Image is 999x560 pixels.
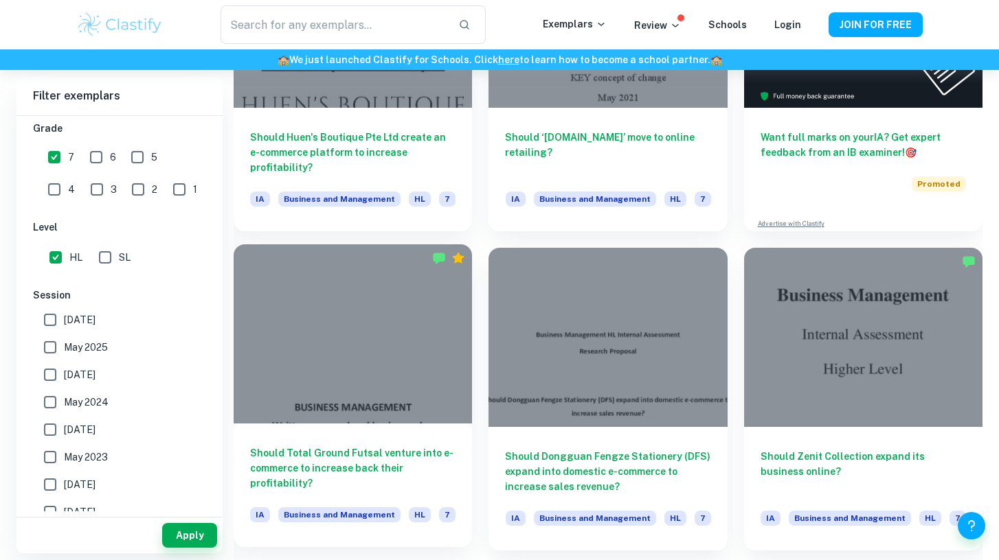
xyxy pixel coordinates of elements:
[193,182,197,197] span: 1
[33,288,206,303] h6: Session
[250,130,456,175] h6: Should Huen's Boutique Pte Ltd create an e-commerce platform to increase profitability?
[278,507,401,522] span: Business and Management
[3,52,996,67] h6: We just launched Clastify for Schools. Click to learn how to become a school partner.
[498,54,519,65] a: here
[439,507,456,522] span: 7
[708,19,747,30] a: Schools
[409,191,431,207] span: HL
[119,250,131,265] span: SL
[64,504,96,520] span: [DATE]
[744,248,983,550] a: Should Zenit Collection expand its business online?IABusiness and ManagementHL7
[761,130,966,160] h6: Want full marks on your IA ? Get expert feedback from an IB examiner!
[962,255,976,268] img: Marked
[432,251,446,265] img: Marked
[505,130,710,175] h6: Should ‘[DOMAIN_NAME]’ move to online retailing?
[33,220,206,235] h6: Level
[152,182,157,197] span: 2
[64,367,96,382] span: [DATE]
[64,340,108,355] span: May 2025
[664,191,686,207] span: HL
[64,395,109,410] span: May 2024
[151,150,157,165] span: 5
[543,16,607,32] p: Exemplars
[774,19,801,30] a: Login
[221,5,447,44] input: Search for any exemplars...
[758,219,824,229] a: Advertise with Clastify
[905,147,917,158] span: 🎯
[76,11,164,38] img: Clastify logo
[278,54,289,65] span: 🏫
[111,182,117,197] span: 3
[761,449,966,494] h6: Should Zenit Collection expand its business online?
[912,176,966,191] span: Promoted
[234,248,472,550] a: Should Total Ground Futsal venture into e-commerce to increase back their profitability?IABusines...
[950,511,966,526] span: 7
[695,511,711,526] span: 7
[695,191,711,207] span: 7
[958,512,985,539] button: Help and Feedback
[505,449,710,494] h6: Should Dongguan Fengze Stationery (DFS) expand into domestic e-commerce to increase sales revenue?
[68,150,74,165] span: 7
[506,191,526,207] span: IA
[64,422,96,437] span: [DATE]
[829,12,923,37] button: JOIN FOR FREE
[250,191,270,207] span: IA
[110,150,116,165] span: 6
[64,312,96,327] span: [DATE]
[710,54,722,65] span: 🏫
[789,511,911,526] span: Business and Management
[64,450,108,465] span: May 2023
[761,511,781,526] span: IA
[64,477,96,492] span: [DATE]
[534,511,656,526] span: Business and Management
[250,507,270,522] span: IA
[68,182,75,197] span: 4
[278,191,401,207] span: Business and Management
[534,191,656,207] span: Business and Management
[16,77,223,115] h6: Filter exemplars
[634,18,681,33] p: Review
[664,511,686,526] span: HL
[409,507,431,522] span: HL
[33,121,206,136] h6: Grade
[489,248,727,550] a: Should Dongguan Fengze Stationery (DFS) expand into domestic e-commerce to increase sales revenue...
[439,191,456,207] span: 7
[250,445,456,491] h6: Should Total Ground Futsal venture into e-commerce to increase back their profitability?
[162,523,217,548] button: Apply
[919,511,941,526] span: HL
[69,250,82,265] span: HL
[451,251,465,265] div: Premium
[506,511,526,526] span: IA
